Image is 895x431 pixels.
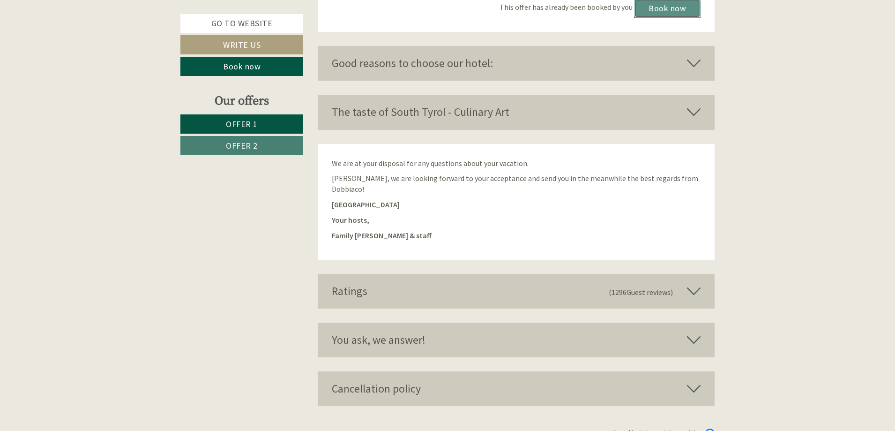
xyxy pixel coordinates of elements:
strong: Your hosts, [332,215,369,225]
strong: Family [PERSON_NAME] & staff [332,231,432,240]
a: Book now [180,57,303,76]
span: Offer 2 [226,140,258,151]
div: Good reasons to choose our hotel: [318,46,715,81]
span: Offer 1 [226,119,258,129]
div: Ratings [318,274,715,309]
p: [PERSON_NAME], we are looking forward to your acceptance and send you in the meanwhile the best r... [332,173,701,195]
a: Go to website [180,14,303,33]
div: You ask, we answer! [318,323,715,357]
p: We are at your disposal for any questions about your vacation. [332,158,701,169]
a: Write us [180,35,303,54]
div: Cancellation policy [318,371,715,406]
strong: [GEOGRAPHIC_DATA] [332,200,400,209]
small: (1296 ) [609,287,673,297]
span: This offer has already been booked by you [500,2,633,12]
div: Our offers [180,92,303,110]
div: The taste of South Tyrol - Culinary Art [318,95,715,129]
span: Guest reviews [626,287,671,297]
